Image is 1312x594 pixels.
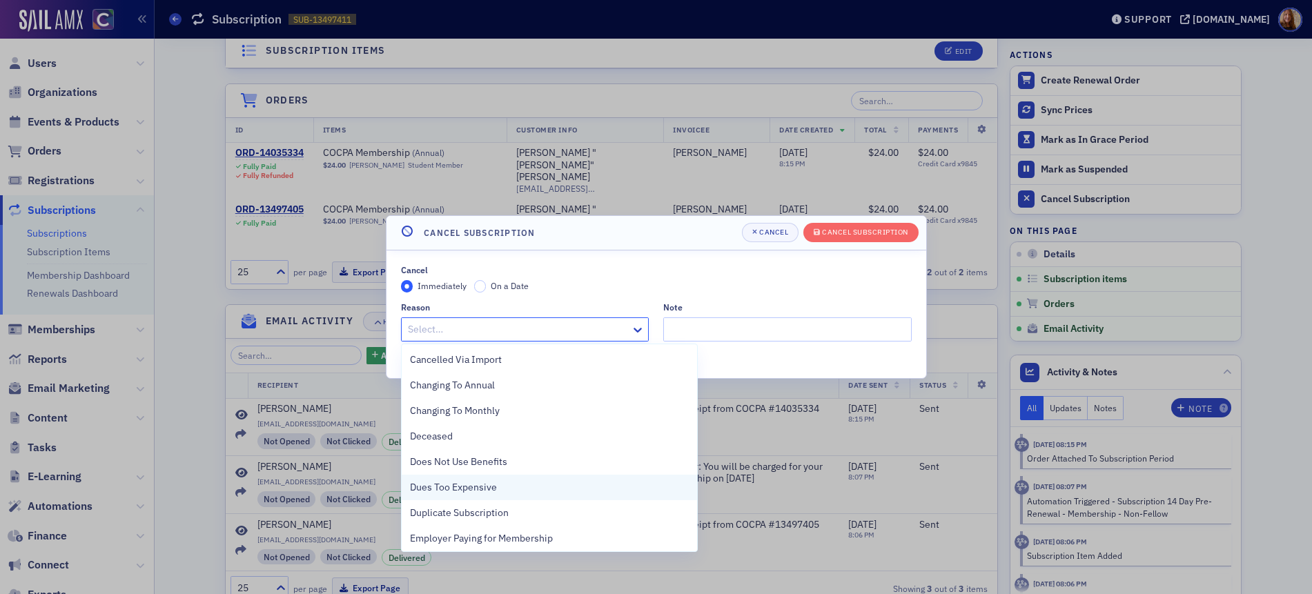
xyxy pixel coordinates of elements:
[410,353,502,367] span: Cancelled Via Import
[803,223,919,242] button: Cancel Subscription
[474,280,487,293] input: On a Date
[410,429,453,444] span: Deceased
[410,480,497,495] span: Dues Too Expensive
[742,223,799,242] button: Cancel
[410,378,495,393] span: Changing To Annual
[759,228,788,236] div: Cancel
[663,302,683,313] div: Note
[424,226,535,239] h4: Cancel Subscription
[822,228,908,236] div: Cancel Subscription
[410,531,553,546] span: Employer Paying for Membership
[401,265,428,275] div: Cancel
[410,455,507,469] span: Does Not Use Benefits
[491,280,529,291] span: On a Date
[410,506,509,520] span: Duplicate Subscription
[418,280,467,291] span: Immediately
[401,280,413,293] input: Immediately
[401,302,430,313] div: Reason
[410,404,500,418] span: Changing To Monthly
